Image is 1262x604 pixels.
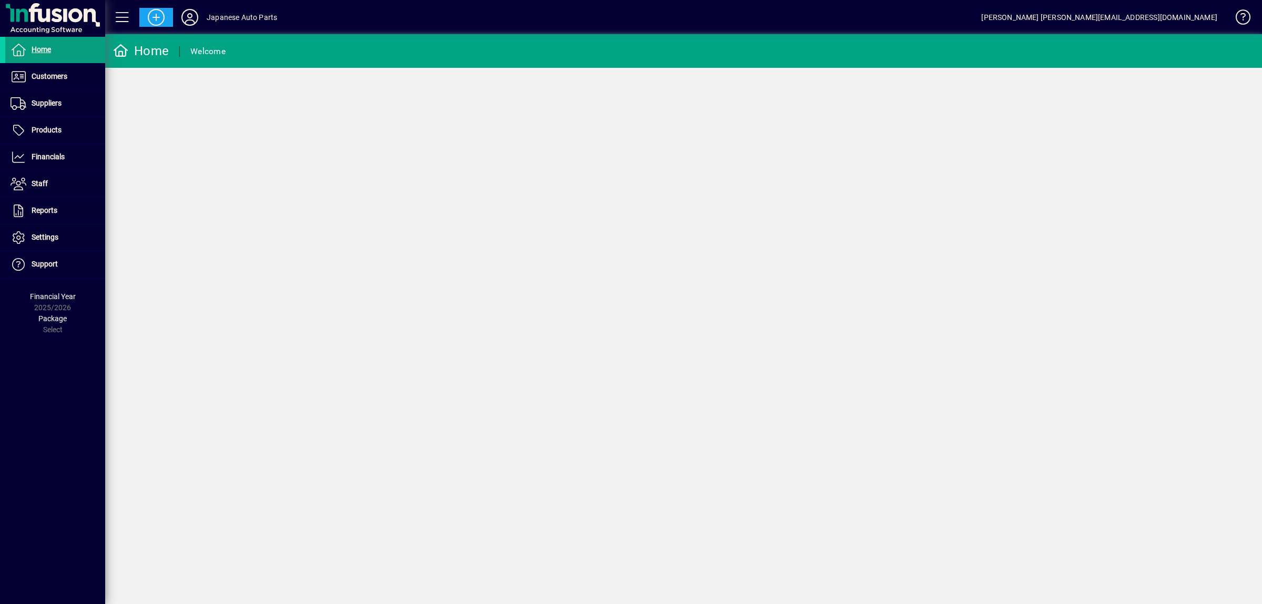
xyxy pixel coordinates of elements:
a: Customers [5,64,105,90]
button: Add [139,8,173,27]
span: Financials [32,152,65,161]
a: Financials [5,144,105,170]
a: Suppliers [5,90,105,117]
span: Customers [32,72,67,80]
span: Reports [32,206,57,214]
div: Japanese Auto Parts [207,9,277,26]
span: Financial Year [30,292,76,301]
span: Suppliers [32,99,62,107]
a: Settings [5,224,105,251]
span: Home [32,45,51,54]
a: Knowledge Base [1228,2,1249,36]
a: Products [5,117,105,144]
span: Package [38,314,67,323]
span: Staff [32,179,48,188]
button: Profile [173,8,207,27]
a: Reports [5,198,105,224]
div: [PERSON_NAME] [PERSON_NAME][EMAIL_ADDRESS][DOMAIN_NAME] [981,9,1217,26]
span: Support [32,260,58,268]
a: Support [5,251,105,278]
a: Staff [5,171,105,197]
div: Home [113,43,169,59]
span: Settings [32,233,58,241]
span: Products [32,126,62,134]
